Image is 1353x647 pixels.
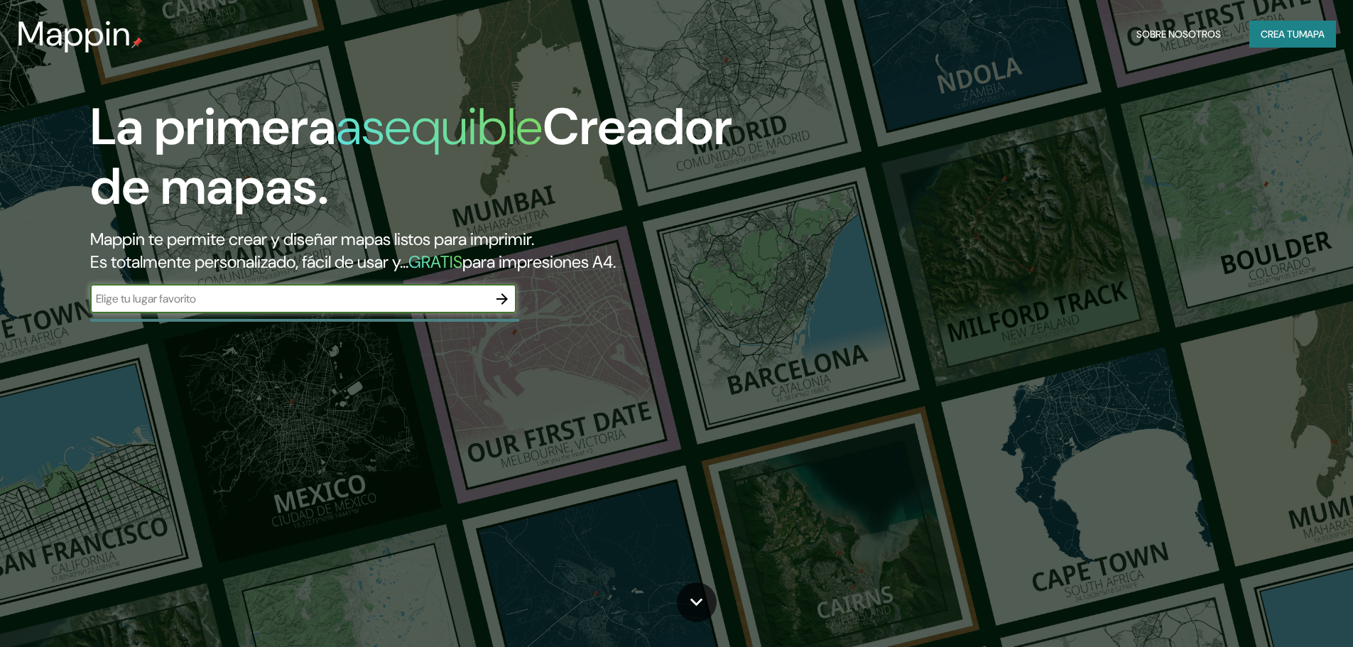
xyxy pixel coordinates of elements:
[1261,28,1299,40] font: Crea tu
[17,11,131,56] font: Mappin
[1131,21,1227,48] button: Sobre nosotros
[1136,28,1221,40] font: Sobre nosotros
[131,37,143,48] img: pin de mapeo
[408,251,462,273] font: GRATIS
[90,251,408,273] font: Es totalmente personalizado, fácil de usar y...
[1299,28,1325,40] font: mapa
[336,94,543,160] font: asequible
[90,228,534,250] font: Mappin te permite crear y diseñar mapas listos para imprimir.
[1249,21,1336,48] button: Crea tumapa
[90,94,336,160] font: La primera
[90,94,732,219] font: Creador de mapas.
[462,251,616,273] font: para impresiones A4.
[90,290,488,307] input: Elige tu lugar favorito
